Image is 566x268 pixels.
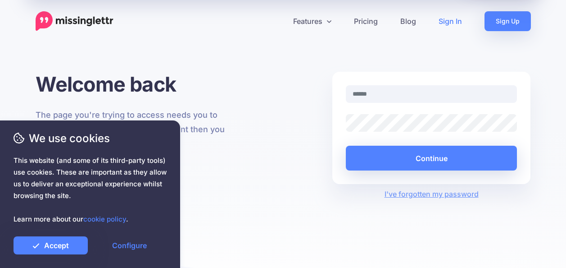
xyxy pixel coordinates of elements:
a: Sign Up [484,11,531,31]
a: I've forgotten my password [385,189,479,199]
a: Features [282,11,343,31]
a: Accept [14,236,88,254]
a: Blog [389,11,427,31]
a: Pricing [343,11,389,31]
span: We use cookies [14,130,167,146]
button: Continue [346,146,517,171]
a: Sign In [427,11,473,31]
a: Configure [92,236,167,254]
a: cookie policy [83,215,126,223]
span: This website (and some of its third-party tools) use cookies. These are important as they allow u... [14,155,167,225]
p: The page you're trying to access needs you to login first. If you don't have an account then you ... [36,108,234,151]
h1: Welcome back [36,72,234,97]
